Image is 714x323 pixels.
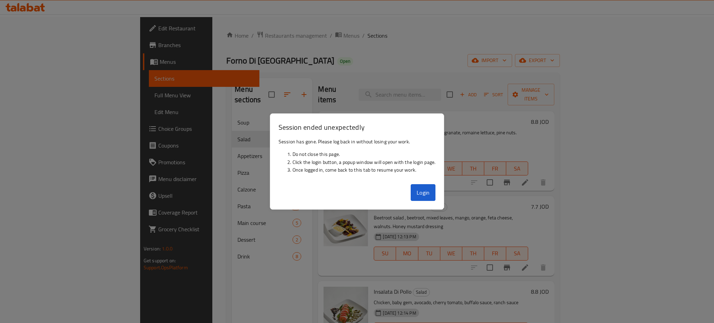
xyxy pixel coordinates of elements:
li: Click the login button, a popup window will open with the login page. [293,158,436,166]
li: Once logged in, come back to this tab to resume your work. [293,166,436,174]
div: Session has gone. Please log back in without losing your work. [270,135,444,182]
li: Do not close this page. [293,150,436,158]
button: Login [411,184,436,201]
h3: Session ended unexpectedly [279,122,436,132]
